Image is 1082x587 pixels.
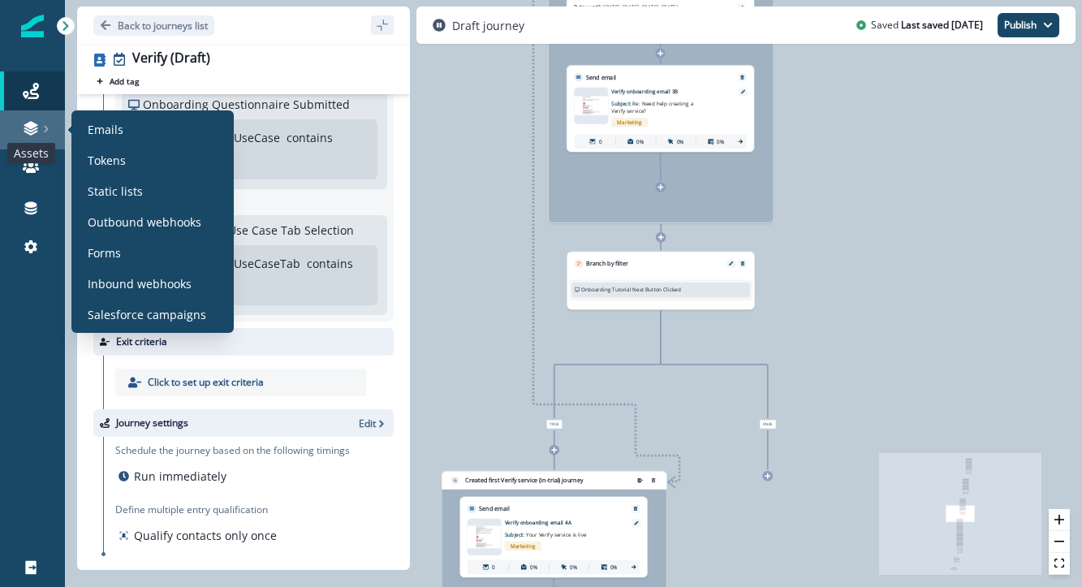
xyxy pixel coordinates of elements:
p: Draft journey [452,17,524,34]
g: Edge from df8f1b1a-a745-4043-8e57-42ea84c98c53 to node-edge-labele96493dd-4c6b-47d4-8909-408920f9... [554,311,661,418]
button: remove-group [635,475,646,486]
button: Publish [998,13,1059,37]
img: email asset unavailable [574,97,608,115]
p: 0% [677,138,684,145]
button: Edit [359,417,387,430]
p: Verify onboarding email 3B [611,88,728,95]
p: Outbound webhooks [88,214,201,231]
a: Static lists [78,179,227,203]
p: Subject: [505,526,597,538]
a: Tokens [78,148,227,172]
p: Salesforce campaigns [88,306,206,323]
a: Inbound webhooks [78,271,227,296]
p: Exit criteria [116,335,167,349]
p: Inbound webhooks [88,275,192,292]
p: 0% [570,563,577,571]
button: Go back [93,15,214,36]
p: Onboarding Tutorial Next Button Clicked [581,286,681,293]
p: selectedUseCase [188,129,280,146]
button: Remove [630,506,641,511]
p: Forms [88,244,121,261]
p: Static lists [88,183,143,200]
p: Send email [479,504,509,513]
p: Run immediately [134,468,226,485]
button: fit view [1049,553,1070,575]
p: Journey settings [116,416,188,430]
p: contains [287,129,333,146]
p: contains [307,255,353,272]
span: Re: Need help creating a Verify service? [611,100,693,114]
p: 0% [610,563,618,571]
p: Onboarding Questionnaire Submitted [143,96,350,113]
button: remove-group [648,475,659,486]
button: sidebar collapse toggle [371,15,394,35]
p: Tokens [88,152,126,169]
p: Add tag [110,76,139,86]
div: Branch by filterEditRemoveOnboarding Tutorial Next Button Clicked [567,252,754,310]
span: Your Verify service is live [526,531,587,538]
g: Edge from df8f1b1a-a745-4043-8e57-42ea84c98c53 to node-edge-label430aaff9-7d86-43d2-a693-f55a3ce3... [661,311,768,418]
p: Qualify contacts only once [134,527,277,544]
span: True [546,420,562,429]
p: 0% [717,138,724,145]
a: Salesforce campaigns [78,302,227,326]
p: Edit [359,417,376,430]
div: Send emailRemoveemail asset unavailableVerify onboarding email 4ASubject: Your Verify service is ... [459,496,647,577]
button: Remove [736,75,748,80]
button: zoom in [1049,509,1070,531]
img: Inflection [21,15,44,37]
p: Back to journeys list [118,19,208,32]
p: 0 [599,138,602,145]
p: Saved [871,18,899,32]
p: 0% [530,563,537,571]
span: Marketing [505,542,541,550]
img: email asset unavailable [468,526,502,549]
p: Subject: [611,95,703,114]
p: 0% [636,138,644,145]
p: selectedUseCaseTab [188,255,300,272]
p: Click to set up exit criteria [148,375,264,390]
a: Outbound webhooks [78,209,227,234]
div: True [484,420,624,429]
p: Last saved [DATE] [901,18,983,32]
a: Emails [78,117,227,141]
div: Verify (Draft) [132,50,210,68]
div: Send emailRemoveemail asset unavailableVerify onboarding email 3BSubject: Re: Need help creating ... [567,65,754,152]
p: Define multiple entry qualification [115,503,280,517]
button: Remove [737,261,748,266]
p: Verify onboarding email 4A [505,519,622,526]
p: Send email [586,73,616,82]
button: zoom out [1049,531,1070,553]
span: Marketing [611,118,648,127]
span: False [760,420,776,429]
p: Emails [88,121,123,138]
a: Forms [78,240,227,265]
p: Schedule the journey based on the following timings [115,443,350,458]
button: Edit [725,261,736,265]
div: False [697,420,838,429]
p: Onboarding V2 Use Case Tab Selection [143,222,354,239]
p: Created first Verify service (in-trial) journey [465,476,583,485]
p: Branch by filter [586,259,628,268]
p: 0 [492,563,495,571]
button: Add tag [93,75,142,88]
